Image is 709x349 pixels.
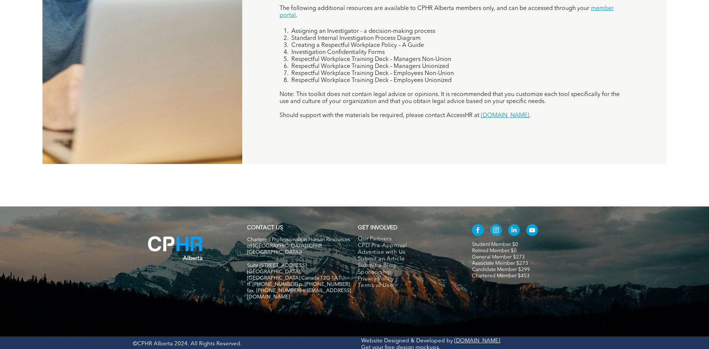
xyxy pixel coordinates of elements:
a: instagram [490,224,502,238]
span: tf. [PHONE_NUMBER] p. [PHONE_NUMBER] [247,282,350,287]
a: linkedin [508,224,520,238]
span: [GEOGRAPHIC_DATA], [GEOGRAPHIC_DATA] Canada T2G 1A1 [247,269,341,281]
span: Creating a Respectful Workplace Policy – A Guide [291,42,424,48]
a: Sponsorship [358,269,456,276]
a: Privacy Policy [358,276,456,283]
a: Terms of Use [358,283,456,289]
a: Submit a Blog [358,263,456,269]
a: Our Partners [358,236,456,243]
span: fax. [PHONE_NUMBER] e:[EMAIL_ADDRESS][DOMAIN_NAME] [247,288,351,300]
a: [DOMAIN_NAME] [454,338,500,344]
a: facebook [472,224,484,238]
a: Chartered Member $453 [472,273,530,278]
a: Student Member $0 [472,242,518,247]
a: Advertise with Us [358,249,456,256]
span: The following additional resources are available to CPHR Alberta members only, and can be accesse... [280,6,589,11]
a: Candidate Member $299 [472,267,530,272]
a: [DOMAIN_NAME] [481,113,529,119]
span: . [296,13,297,18]
span: GET INVOLVED [358,225,397,231]
img: A blue hr logo on a white background. [133,221,218,275]
span: ©CPHR Alberta 2024. All Rights Reserved. [133,341,242,347]
span: Suite [STREET_ADDRESS] [247,263,306,268]
span: Respectful Workplace Training Deck – Employees Unionized [291,78,452,83]
a: General Member $273 [472,254,525,260]
a: Website Designed & Developed by [361,338,453,344]
span: Chartered Professionals in Human Resources of [GEOGRAPHIC_DATA] (CPHR [GEOGRAPHIC_DATA]) [247,237,350,255]
a: Associate Member $273 [472,261,528,266]
span: Respectful Workplace Training Deck – Managers Non-Union [291,57,451,62]
span: Standard Internal Investigation Process Diagram [291,35,421,41]
a: Submit an Article [358,256,456,263]
span: Respectful Workplace Training Deck – Employees Non-Union [291,71,454,76]
span: Note: This toolkit does not contain legal advice or opinions. It is recommended that you customiz... [280,92,620,105]
a: CPD Pre-Approval [358,243,456,249]
a: Retired Member $0 [472,248,517,253]
a: youtube [526,224,538,238]
span: Assigning an Investigator - a decision-making process [291,28,435,34]
span: Investigation Confidentiality Forms [291,49,385,55]
span: Should support with the materials be required, please contact AccessHR at [280,113,479,119]
span: Respectful Workplace Training Deck – Managers Unionized [291,64,449,69]
a: CONTACT US [247,225,283,231]
span: . [529,113,531,119]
